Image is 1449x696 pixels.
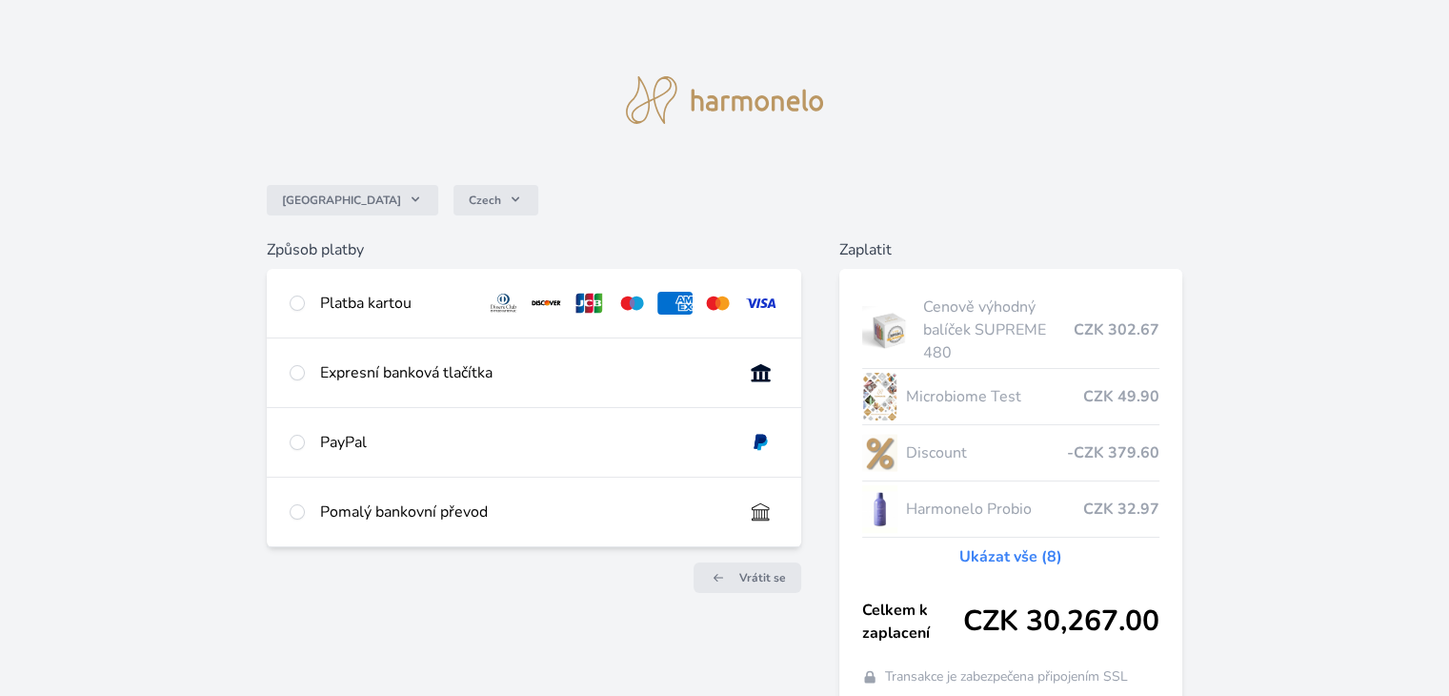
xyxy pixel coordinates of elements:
div: Pomalý bankovní převod [320,501,727,523]
img: mc.svg [700,292,735,315]
img: supreme.jpg [862,306,916,354]
span: Cenově výhodný balíček SUPREME 480 [923,296,1073,364]
img: discount-lo.png [862,429,898,477]
img: paypal.svg [743,431,778,454]
div: PayPal [320,431,727,454]
img: onlineBanking_CZ.svg [743,361,778,384]
img: MSK-lo.png [862,373,898,420]
img: discover.svg [529,292,564,315]
span: CZK 49.90 [1083,385,1159,408]
span: -CZK 379.60 [1067,441,1159,464]
img: visa.svg [743,292,778,315]
img: CLEAN_PROBIO_se_stinem_x-lo.jpg [862,485,898,533]
h6: Způsob platby [267,238,800,261]
img: amex.svg [657,292,693,315]
img: bankTransfer_IBAN.svg [743,501,778,523]
img: logo.svg [626,76,824,124]
span: Transakce je zabezpečena připojením SSL [885,667,1128,686]
img: diners.svg [486,292,521,315]
a: Vrátit se [694,563,801,593]
img: jcb.svg [572,292,607,315]
div: Platba kartou [320,292,471,315]
button: [GEOGRAPHIC_DATA] [267,185,438,215]
span: Discount [905,441,1066,464]
span: Harmonelo Probio [905,498,1082,521]
span: CZK 302.67 [1074,318,1159,341]
button: Czech [453,185,538,215]
span: Vrátit se [739,570,786,585]
span: Celkem k zaplacení [862,599,963,645]
span: Microbiome Test [905,385,1082,408]
span: Czech [469,193,501,208]
span: CZK 30,267.00 [963,604,1159,639]
a: Ukázat vše (8) [959,545,1062,568]
span: CZK 32.97 [1083,498,1159,521]
span: [GEOGRAPHIC_DATA] [282,193,401,208]
h6: Zaplatit [839,238,1182,261]
img: maestro.svg [614,292,650,315]
div: Expresní banková tlačítka [320,361,727,384]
